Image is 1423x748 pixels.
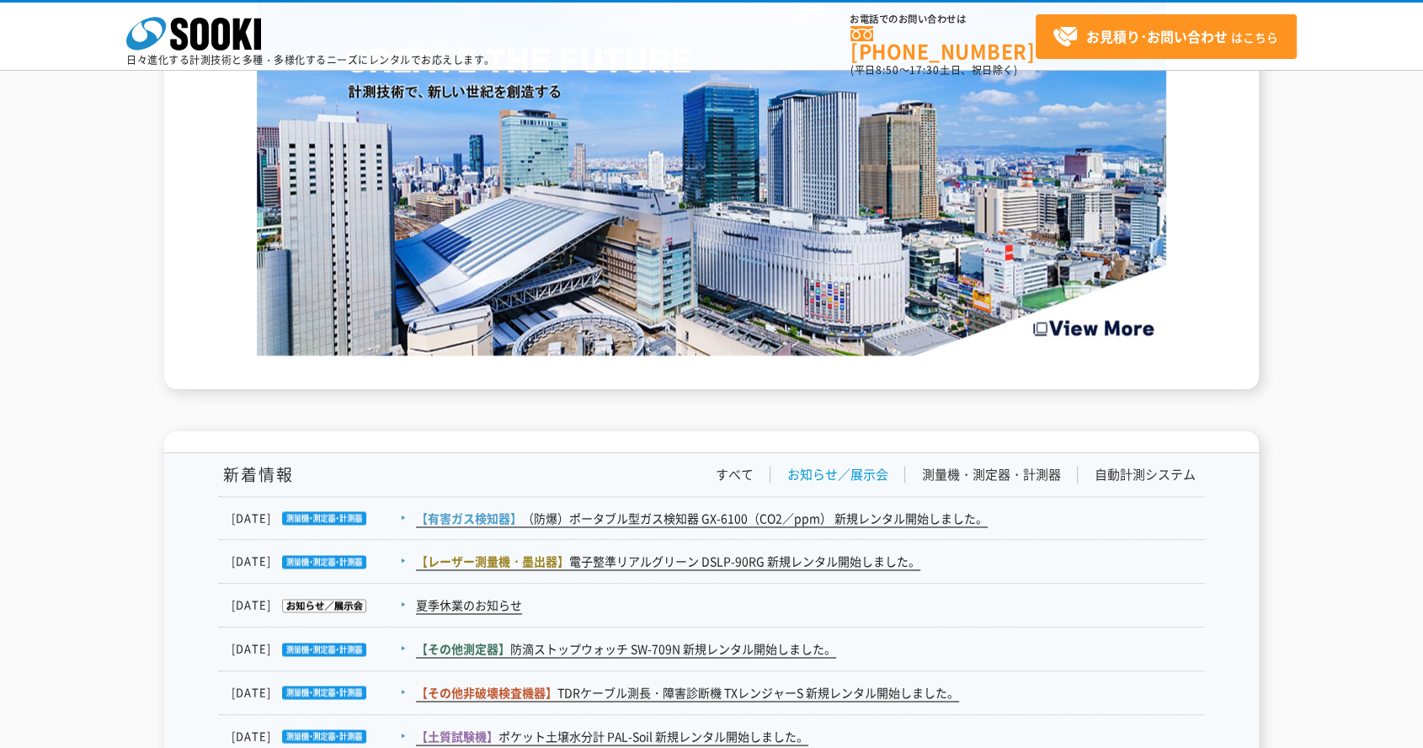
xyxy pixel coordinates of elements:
[126,55,495,65] p: 日々進化する計測技術と多種・多様化するニーズにレンタルでお応えします。
[232,728,414,745] dt: [DATE]
[257,338,1166,354] a: Create the Future
[416,640,836,658] a: 【その他測定器】防滴ストップウォッチ SW-709N 新規レンタル開始しました。
[416,684,959,702] a: 【その他非破壊検査機器】TDRケーブル測長・障害診断機 TXレンジャーS 新規レンタル開始しました。
[787,466,888,484] a: お知らせ／展示会
[416,684,557,701] span: 【その他非破壊検査機器】
[416,553,569,569] span: 【レーザー測量機・墨出器】
[1053,24,1278,50] span: はこちら
[271,511,366,525] img: 測量機・測定器・計測器
[416,596,522,614] a: 夏季休業のお知らせ
[850,26,1036,61] a: [PHONE_NUMBER]
[416,510,988,527] a: 【有害ガス検知器】（防爆）ポータブル型ガス検知器 GX-6100（CO2／ppm） 新規レンタル開始しました。
[232,596,414,614] dt: [DATE]
[232,640,414,658] dt: [DATE]
[416,553,920,570] a: 【レーザー測量機・墨出器】電子整準リアルグリーン DSLP-90RG 新規レンタル開始しました。
[219,466,294,484] h1: 新着情報
[416,640,510,657] span: 【その他測定器】
[1095,466,1196,484] a: 自動計測システム
[1086,26,1228,46] strong: お見積り･お問い合わせ
[271,555,366,569] img: 測量機・測定器・計測器
[271,599,366,612] img: お知らせ／展示会
[232,684,414,702] dt: [DATE]
[232,553,414,570] dt: [DATE]
[1036,14,1297,59] a: お見積り･お問い合わせはこちら
[850,62,1017,77] span: (平日 ～ 土日、祝日除く)
[232,510,414,527] dt: [DATE]
[416,728,498,745] span: 【土質試験機】
[271,729,366,743] img: 測量機・測定器・計測器
[416,728,808,745] a: 【土質試験機】ポケット土壌水分計 PAL-Soil 新規レンタル開始しました。
[271,686,366,699] img: 測量機・測定器・計測器
[922,466,1061,484] a: 測量機・測定器・計測器
[416,510,522,526] span: 【有害ガス検知器】
[876,62,899,77] span: 8:50
[271,643,366,656] img: 測量機・測定器・計測器
[716,466,754,484] a: すべて
[850,14,1036,24] span: お電話でのお問い合わせは
[909,62,940,77] span: 17:30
